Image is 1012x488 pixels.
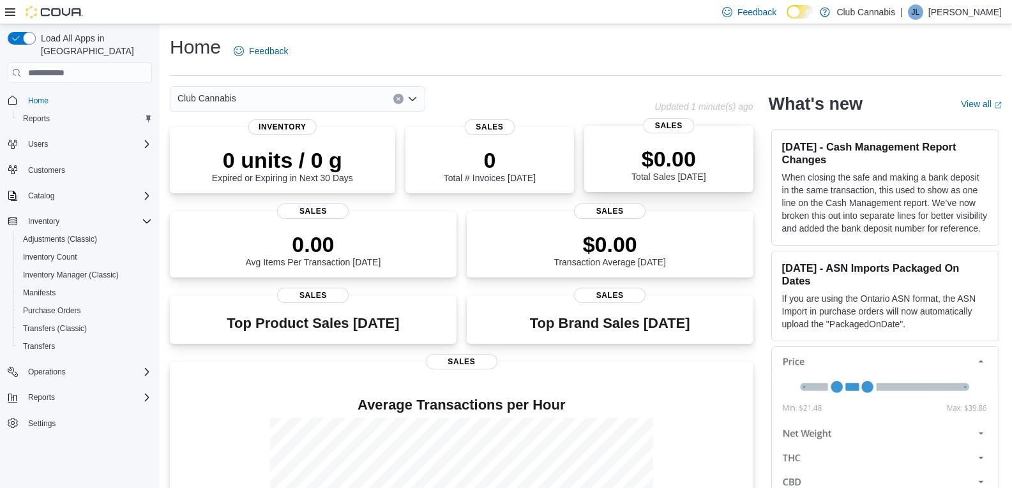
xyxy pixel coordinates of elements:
p: | [900,4,903,20]
h3: Top Product Sales [DATE] [227,316,399,331]
span: Transfers (Classic) [23,323,87,334]
button: Reports [23,390,60,405]
p: $0.00 [554,232,666,257]
svg: External link [994,101,1002,109]
a: Home [23,93,54,108]
span: Settings [28,418,56,429]
a: Feedback [229,38,293,64]
span: Transfers [23,341,55,351]
a: Inventory Count [18,249,82,265]
a: Transfers (Classic) [18,321,92,336]
span: Home [23,92,152,108]
button: Catalog [3,187,157,205]
span: Operations [28,367,66,377]
h2: What's new [769,94,863,114]
button: Inventory [23,214,64,229]
span: Club Cannabis [177,91,236,106]
p: [PERSON_NAME] [928,4,1002,20]
p: When closing the safe and making a bank deposit in the same transaction, this used to show as one... [782,171,988,235]
button: Home [3,91,157,109]
span: Reports [18,111,152,126]
span: Users [23,137,152,152]
div: Expired or Expiring in Next 30 Days [212,147,353,183]
button: Inventory Manager (Classic) [13,266,157,284]
button: Manifests [13,284,157,302]
a: Purchase Orders [18,303,86,318]
button: Purchase Orders [13,302,157,320]
span: Reports [28,392,55,403]
button: Users [23,137,53,152]
span: Purchase Orders [18,303,152,318]
button: Operations [3,363,157,381]
span: Feedback [249,45,288,57]
p: If you are using the Ontario ASN format, the ASN Import in purchase orders will now automatically... [782,292,988,330]
span: Sales [426,354,497,369]
button: Clear input [393,94,404,104]
button: Customers [3,161,157,179]
a: Customers [23,163,70,178]
span: Sales [574,203,646,219]
span: Settings [23,415,152,431]
button: Catalog [23,188,59,203]
p: 0.00 [245,232,381,257]
span: Reports [23,114,50,124]
span: Reports [23,390,152,405]
div: Total Sales [DATE] [631,146,706,182]
h3: [DATE] - Cash Management Report Changes [782,140,988,166]
span: Manifests [18,285,152,300]
a: Manifests [18,285,61,300]
span: Adjustments (Classic) [18,232,152,247]
span: Catalog [23,188,152,203]
button: Reports [13,110,157,128]
p: Club Cannabis [836,4,895,20]
button: Transfers (Classic) [13,320,157,337]
button: Reports [3,388,157,406]
span: Sales [574,288,646,303]
h4: Average Transactions per Hour [180,397,743,413]
span: Sales [464,119,515,135]
a: Adjustments (Classic) [18,232,102,247]
span: Sales [644,118,694,133]
button: Adjustments (Classic) [13,230,157,248]
span: Home [28,96,49,106]
span: Transfers [18,339,152,354]
span: Inventory Count [18,249,152,265]
span: Inventory Manager (Classic) [23,270,119,280]
a: View allExternal link [961,99,1002,109]
span: Operations [23,364,152,380]
img: Cova [26,6,83,18]
span: Inventory [248,119,317,135]
button: Transfers [13,337,157,355]
button: Settings [3,414,157,433]
span: Feedback [737,6,776,18]
a: Settings [23,416,61,431]
span: Inventory [28,216,59,226]
span: Sales [277,203,349,219]
div: Avg Items Per Transaction [DATE] [245,232,381,267]
span: Catalog [28,191,54,201]
button: Users [3,135,157,153]
span: Adjustments (Classic) [23,234,97,244]
p: 0 units / 0 g [212,147,353,173]
span: Transfers (Classic) [18,321,152,336]
a: Reports [18,111,55,126]
button: Inventory Count [13,248,157,266]
div: Total # Invoices [DATE] [444,147,536,183]
p: 0 [444,147,536,173]
span: Manifests [23,288,56,298]
span: Customers [28,165,65,175]
a: Transfers [18,339,60,354]
span: Inventory Manager (Classic) [18,267,152,283]
p: $0.00 [631,146,706,172]
button: Operations [23,364,71,380]
button: Open list of options [407,94,418,104]
span: JL [912,4,920,20]
button: Inventory [3,212,157,230]
span: Purchase Orders [23,306,81,316]
h3: [DATE] - ASN Imports Packaged On Dates [782,262,988,287]
p: Updated 1 minute(s) ago [654,101,753,112]
h3: Top Brand Sales [DATE] [530,316,690,331]
nav: Complex example [8,85,152,466]
span: Inventory Count [23,252,77,262]
span: Users [28,139,48,149]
